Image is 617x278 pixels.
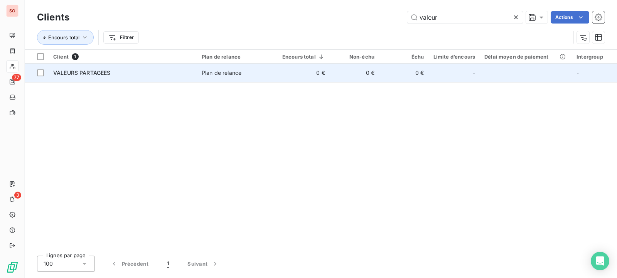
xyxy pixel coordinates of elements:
[577,69,579,76] span: -
[334,54,374,60] div: Non-échu
[178,256,228,272] button: Suivant
[6,5,19,17] div: SO
[202,69,241,77] div: Plan de relance
[433,54,475,60] div: Limite d’encours
[44,260,53,268] span: 100
[384,54,424,60] div: Échu
[473,69,475,77] span: -
[277,64,329,82] td: 0 €
[53,69,111,76] span: VALEURS PARTAGEES
[6,261,19,273] img: Logo LeanPay
[282,54,325,60] div: Encours total
[48,34,79,40] span: Encours total
[551,11,589,24] button: Actions
[12,74,21,81] span: 77
[6,76,18,88] a: 77
[379,64,428,82] td: 0 €
[591,252,609,270] div: Open Intercom Messenger
[103,31,139,44] button: Filtrer
[577,54,612,60] div: Intergroup
[202,54,273,60] div: Plan de relance
[14,192,21,199] span: 3
[72,53,79,60] span: 1
[37,30,94,45] button: Encours total
[101,256,158,272] button: Précédent
[484,54,567,60] div: Délai moyen de paiement
[407,11,523,24] input: Rechercher
[37,10,69,24] h3: Clients
[53,54,69,60] span: Client
[158,256,178,272] button: 1
[330,64,379,82] td: 0 €
[167,260,169,268] span: 1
